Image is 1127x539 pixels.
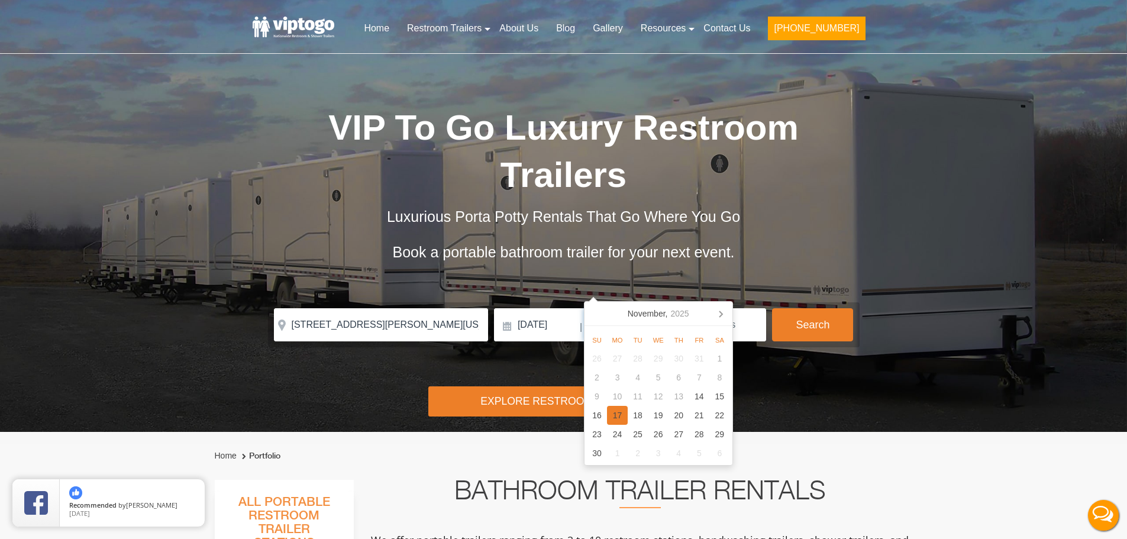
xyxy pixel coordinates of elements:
[772,308,853,341] button: Search
[709,333,730,347] div: Sa
[628,406,648,425] div: 18
[24,491,48,515] img: Review Rating
[392,244,734,260] span: Book a portable bathroom trailer for your next event.
[607,333,628,347] div: Mo
[759,15,874,47] a: [PHONE_NUMBER]
[587,387,608,406] div: 9
[628,444,648,463] div: 2
[689,333,710,347] div: Fr
[695,15,759,41] a: Contact Us
[628,349,648,368] div: 28
[689,387,710,406] div: 14
[709,387,730,406] div: 15
[274,308,488,341] input: Where do you need your restroom?
[387,208,740,225] span: Luxurious Porta Potty Rentals That Go Where You Go
[607,349,628,368] div: 27
[648,406,669,425] div: 19
[239,449,280,463] li: Portfolio
[709,349,730,368] div: 1
[69,509,90,518] span: [DATE]
[584,15,632,41] a: Gallery
[689,368,710,387] div: 7
[632,15,695,41] a: Resources
[490,15,547,41] a: About Us
[669,425,689,444] div: 27
[494,308,579,341] input: Delivery
[768,17,865,40] button: [PHONE_NUMBER]
[428,386,699,417] div: Explore Restroom Trailers
[709,368,730,387] div: 8
[648,333,669,347] div: We
[69,502,195,510] span: by
[669,368,689,387] div: 6
[669,444,689,463] div: 4
[587,368,608,387] div: 2
[648,425,669,444] div: 26
[607,387,628,406] div: 10
[689,406,710,425] div: 21
[669,349,689,368] div: 30
[628,368,648,387] div: 4
[328,108,799,195] span: VIP To Go Luxury Restroom Trailers
[69,486,82,499] img: thumbs up icon
[669,333,689,347] div: Th
[670,306,689,321] i: 2025
[648,349,669,368] div: 29
[689,349,710,368] div: 31
[69,501,117,509] span: Recommended
[607,425,628,444] div: 24
[587,333,608,347] div: Su
[370,480,910,508] h2: Bathroom Trailer Rentals
[628,425,648,444] div: 25
[689,425,710,444] div: 28
[628,387,648,406] div: 11
[547,15,584,41] a: Blog
[587,444,608,463] div: 30
[628,333,648,347] div: Tu
[587,425,608,444] div: 23
[709,425,730,444] div: 29
[398,15,490,41] a: Restroom Trailers
[607,368,628,387] div: 3
[689,444,710,463] div: 5
[709,406,730,425] div: 22
[1080,492,1127,539] button: Live Chat
[587,349,608,368] div: 26
[669,406,689,425] div: 20
[648,444,669,463] div: 3
[648,387,669,406] div: 12
[215,451,237,460] a: Home
[669,387,689,406] div: 13
[587,406,608,425] div: 16
[648,368,669,387] div: 5
[709,444,730,463] div: 6
[607,406,628,425] div: 17
[607,444,628,463] div: 1
[623,304,694,323] div: November,
[580,308,582,346] span: |
[355,15,398,41] a: Home
[126,501,177,509] span: [PERSON_NAME]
